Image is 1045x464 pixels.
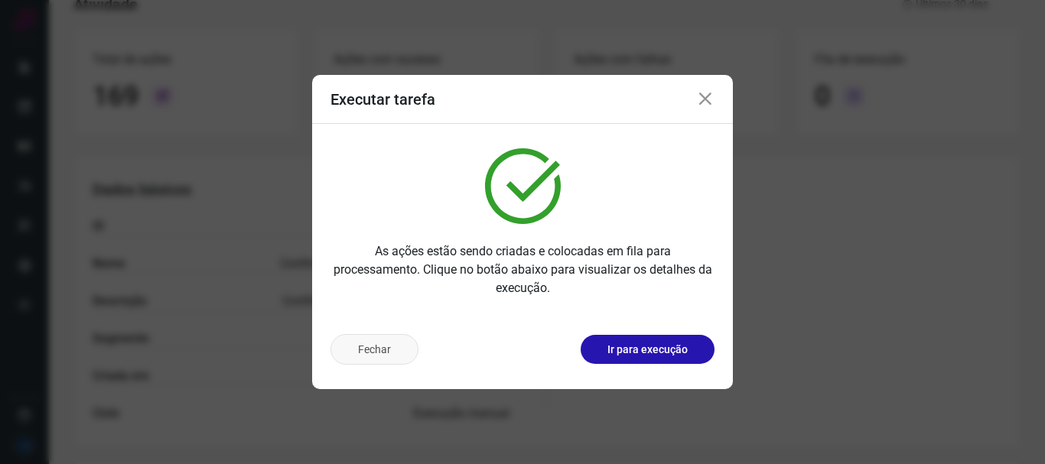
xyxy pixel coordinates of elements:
[607,342,688,358] p: Ir para execução
[330,90,435,109] h3: Executar tarefa
[330,334,418,365] button: Fechar
[485,148,561,224] img: verified.svg
[330,242,715,297] p: As ações estão sendo criadas e colocadas em fila para processamento. Clique no botão abaixo para ...
[581,335,715,364] button: Ir para execução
